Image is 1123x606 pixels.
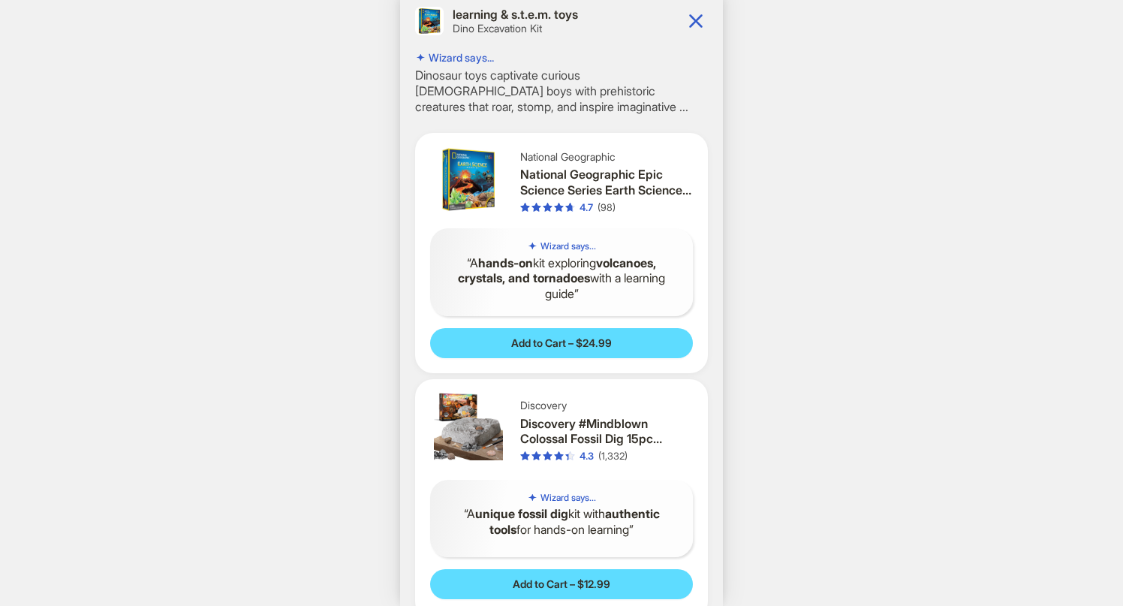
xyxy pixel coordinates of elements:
button: Add to Cart – $24.99 [430,328,693,358]
b: unique fossil dig [475,506,568,521]
b: hands-on [478,255,533,270]
span: star [543,451,552,461]
span: star [554,451,564,461]
h4: Wizard says... [429,51,494,65]
img: Discovery #Mindblown Colossal Fossil Dig 15pc Excavation Kit [430,391,507,460]
q: A kit exploring with a learning guide [442,255,681,302]
span: star [520,451,530,461]
span: star [565,451,575,461]
span: Add to Cart – $24.99 [511,336,612,350]
h5: Wizard says... [540,492,596,504]
span: star [531,451,541,461]
q: A kit with for hands-on learning [442,506,681,538]
h3: Discovery #Mindblown Colossal Fossil Dig 15pc Excavation Kit [520,416,693,448]
span: star [554,203,564,213]
div: 4.3 [580,450,594,463]
span: star [565,203,575,213]
div: 4.3 out of 5 stars [520,450,594,463]
span: Discovery [520,399,567,412]
span: Add to Cart – $12.99 [513,577,610,591]
span: National Geographic [520,150,615,164]
div: National Geographic Epic Science Series Earth Science Kit: Educational Kids Geology & Chemistry A... [415,133,708,373]
div: (1,332) [598,450,628,463]
button: Add to Cart – $12.99 [430,569,693,599]
h2: Dino Excavation Kit [453,22,578,35]
div: 4.7 out of 5 stars [520,201,593,214]
b: volcanoes, crystals, and tornadoes [458,255,656,286]
img: National Geographic Epic Science Series Earth Science Kit: Educational Kids Geology & Chemistry A... [430,145,507,214]
div: 4.7 [580,201,593,214]
p: Dinosaur toys captivate curious [DEMOGRAPHIC_DATA] boys with prehistoric creatures that roar, sto... [415,68,708,114]
h3: National Geographic Epic Science Series Earth Science Kit: Educational Kids Geology & Chemistry A... [520,167,693,198]
span: star [520,203,530,213]
h5: Wizard says... [540,240,596,252]
b: authentic tools [489,506,660,537]
h1: learning & s.t.e.m. toys [453,7,578,23]
span: star [531,203,541,213]
span: star [543,203,552,213]
img: Dino Excavation Kit [415,7,444,35]
div: (98) [598,201,616,214]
